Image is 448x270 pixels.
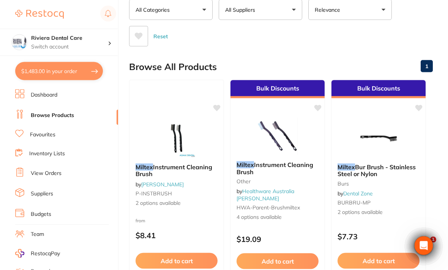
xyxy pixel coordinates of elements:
[15,62,103,80] button: $1,483.00 in your order
[151,26,170,47] button: Reset
[31,250,60,258] span: RestocqPay
[136,163,212,178] span: Instrument Cleaning Brush
[230,80,325,98] div: Bulk Discounts
[237,178,319,184] small: other
[31,170,62,177] a: View Orders
[225,6,258,14] p: All Suppliers
[338,199,371,206] span: BURBRU-MP
[237,161,313,175] span: Instrument Cleaning Brush
[237,235,319,243] p: $19.09
[354,120,403,158] img: Miltex Bur Brush - Stainless Steel or Nylon
[331,80,426,98] div: Bulk Discounts
[343,190,373,197] a: Dental Zone
[237,188,294,201] span: by
[237,161,319,175] b: Miltex Instrument Cleaning Brush
[31,231,44,238] a: Team
[12,35,27,50] img: Riviera Dental Care
[136,253,218,269] button: Add to cart
[152,120,201,158] img: Miltex Instrument Cleaning Brush
[237,214,319,221] span: 4 options available
[29,150,65,158] a: Inventory Lists
[415,237,433,255] div: Open Intercom Messenger
[315,6,343,14] p: Relevance
[338,232,420,241] p: $7.73
[253,117,302,155] img: Miltex Instrument Cleaning Brush
[237,161,254,169] em: Miltex
[136,164,218,178] b: Miltex Instrument Cleaning Brush
[31,211,51,218] a: Budgets
[136,181,184,188] span: by
[338,163,355,171] em: Miltex
[31,43,108,51] p: Switch account
[338,181,420,187] small: Burs
[30,131,55,139] a: Favourites
[237,253,319,269] button: Add to cart
[31,34,108,42] h4: Riviera Dental Care
[136,231,218,240] p: $8.41
[129,62,217,72] h2: Browse All Products
[136,163,153,171] em: Miltex
[31,112,74,119] a: Browse Products
[136,218,145,223] span: from
[141,181,184,188] a: [PERSON_NAME]
[338,209,420,216] span: 2 options available
[421,59,433,74] a: 1
[338,163,416,178] span: Bur Brush - Stainless Steel or Nylon
[15,249,24,258] img: RestocqPay
[15,249,60,258] a: RestocqPay
[136,190,172,197] span: P-INSTBRUSH
[237,204,300,211] span: HWA-parent-brushmiltex
[136,6,173,14] p: All Categories
[136,200,218,207] span: 2 options available
[31,190,53,198] a: Suppliers
[15,10,64,19] img: Restocq Logo
[31,91,57,99] a: Dashboard
[338,164,420,178] b: Miltex Bur Brush - Stainless Steel or Nylon
[237,188,294,201] a: Healthware Australia [PERSON_NAME]
[15,6,64,23] a: Restocq Logo
[430,237,436,243] span: 1
[338,190,373,197] span: by
[338,253,420,269] button: Add to cart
